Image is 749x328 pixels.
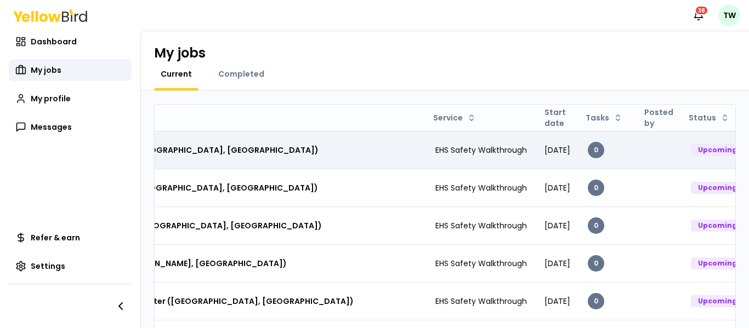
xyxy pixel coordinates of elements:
[435,296,527,307] span: EHS Safety Walkthrough
[586,112,609,123] span: Tasks
[544,296,570,307] span: [DATE]
[588,142,604,158] div: 0
[9,227,132,249] a: Refer & earn
[635,105,682,131] th: Posted by
[691,182,744,194] div: Upcoming
[9,59,132,81] a: My jobs
[695,5,708,15] div: 38
[9,31,132,53] a: Dashboard
[161,68,192,79] span: Current
[691,295,744,307] div: Upcoming
[688,4,710,26] button: 38
[544,145,570,156] span: [DATE]
[581,109,627,126] button: Tasks
[435,182,527,193] span: EHS Safety Walkthrough
[588,217,604,234] div: 0
[154,68,198,79] a: Current
[429,109,480,126] button: Service
[31,36,77,47] span: Dashboard
[9,116,132,138] a: Messages
[588,255,604,272] div: 0
[435,258,527,269] span: EHS Safety Walkthrough
[9,88,132,110] a: My profile
[31,122,72,133] span: Messages
[691,257,744,269] div: Upcoming
[9,255,132,277] a: Settings
[544,258,570,269] span: [DATE]
[689,112,716,123] span: Status
[218,68,264,79] span: Completed
[435,145,527,156] span: EHS Safety Walkthrough
[31,93,71,104] span: My profile
[588,293,604,309] div: 0
[31,261,65,272] span: Settings
[691,220,744,232] div: Upcoming
[435,220,527,231] span: EHS Safety Walkthrough
[31,232,80,243] span: Refer & earn
[536,105,579,131] th: Start date
[718,4,740,26] span: TW
[684,109,734,126] button: Status
[212,68,271,79] a: Completed
[433,112,463,123] span: Service
[691,144,744,156] div: Upcoming
[154,44,206,62] h1: My jobs
[544,220,570,231] span: [DATE]
[31,65,61,76] span: My jobs
[588,180,604,196] div: 0
[544,182,570,193] span: [DATE]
